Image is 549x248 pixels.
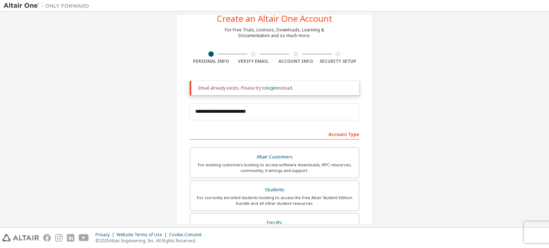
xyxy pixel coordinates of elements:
[274,59,317,64] div: Account Info
[217,14,332,23] div: Create an Altair One Account
[194,195,355,206] div: For currently enrolled students looking to access the free Altair Student Edition bundle and all ...
[43,234,51,242] img: facebook.svg
[194,185,355,195] div: Students
[4,2,93,9] img: Altair One
[232,59,275,64] div: Verify Email
[55,234,63,242] img: instagram.svg
[117,232,169,238] div: Website Terms of Use
[266,85,277,91] a: login
[190,59,232,64] div: Personal Info
[194,152,355,162] div: Altair Customers
[2,234,39,242] img: altair_logo.svg
[67,234,74,242] img: linkedin.svg
[194,218,355,228] div: Faculty
[194,162,355,173] div: For existing customers looking to access software downloads, HPC resources, community, trainings ...
[79,234,89,242] img: youtube.svg
[95,232,117,238] div: Privacy
[169,232,206,238] div: Cookie Consent
[190,128,359,140] div: Account Type
[95,238,206,244] p: © 2025 Altair Engineering, Inc. All Rights Reserved.
[198,85,353,91] div: Email already exists. Please try to instead.
[225,27,324,39] div: For Free Trials, Licenses, Downloads, Learning & Documentation and so much more.
[317,59,360,64] div: Security Setup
